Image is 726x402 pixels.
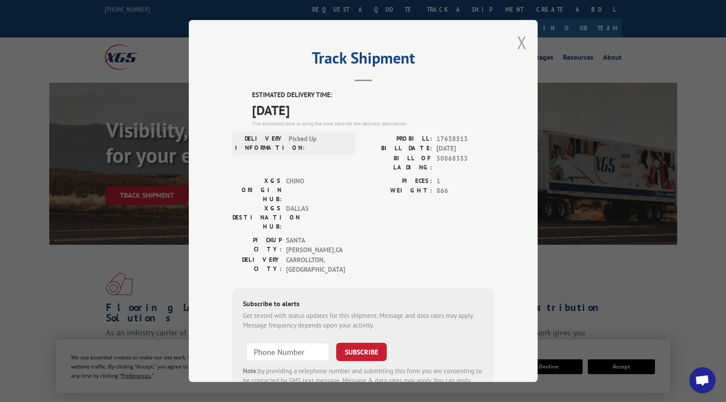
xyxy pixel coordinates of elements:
[252,90,494,100] label: ESTIMATED DELIVERY TIME:
[363,154,432,172] label: BILL OF LADING:
[235,134,284,152] label: DELIVERY INFORMATION:
[252,120,494,128] div: The estimated time is using the time zone for the delivery destination.
[232,204,282,231] label: XGS DESTINATION HUB:
[363,134,432,144] label: PROBILL:
[286,255,345,275] span: CARROLLTON , [GEOGRAPHIC_DATA]
[232,255,282,275] label: DELIVERY CITY:
[246,343,329,361] input: Phone Number
[232,236,282,255] label: PICKUP CITY:
[363,144,432,154] label: BILL DATE:
[689,367,716,393] div: Open chat
[243,367,258,375] strong: Note:
[436,186,494,196] span: 866
[289,134,348,152] span: Picked Up
[243,311,484,331] div: Get texted with status updates for this shipment. Message and data rates may apply. Message frequ...
[243,366,484,396] div: by providing a telephone number and submitting this form you are consenting to be contacted by SM...
[286,236,345,255] span: SANTA [PERSON_NAME] , CA
[517,31,527,54] button: Close modal
[436,176,494,186] span: 1
[252,100,494,120] span: [DATE]
[436,144,494,154] span: [DATE]
[232,52,494,68] h2: Track Shipment
[336,343,387,361] button: SUBSCRIBE
[243,298,484,311] div: Subscribe to alerts
[436,134,494,144] span: 17638513
[286,176,345,204] span: CHINO
[436,154,494,172] span: 50868353
[363,186,432,196] label: WEIGHT:
[363,176,432,186] label: PIECES:
[286,204,345,231] span: DALLAS
[232,176,282,204] label: XGS ORIGIN HUB:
